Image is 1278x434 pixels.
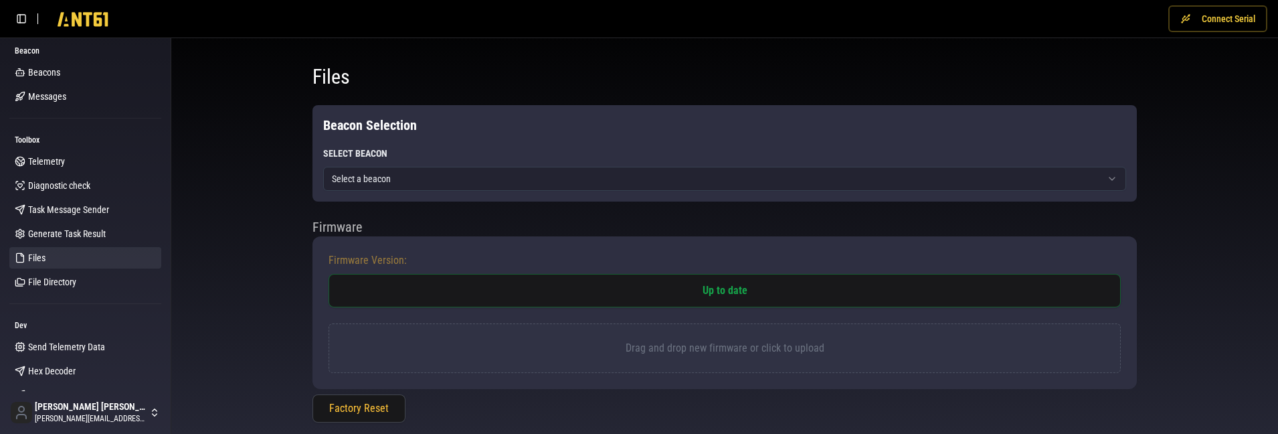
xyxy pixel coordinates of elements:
[9,360,161,382] a: Hex Decoder
[9,315,161,336] div: Dev
[28,251,45,265] span: Files
[35,413,147,424] span: [PERSON_NAME][EMAIL_ADDRESS][DOMAIN_NAME]
[312,65,1137,89] h1: Files
[9,199,161,220] a: Task Message Sender
[9,223,161,244] a: Generate Task Result
[28,364,76,378] span: Hex Decoder
[28,340,105,354] span: Send Telemetry Data
[312,394,405,423] button: Factory Reset
[9,175,161,196] a: Diagnostic check
[9,40,161,62] div: Beacon
[9,151,161,172] a: Telemetry
[28,66,60,79] span: Beacons
[9,129,161,151] div: Toolbox
[28,275,76,289] span: File Directory
[28,90,66,103] span: Messages
[35,401,147,413] span: [PERSON_NAME] [PERSON_NAME]
[329,252,407,269] span: Firmware Version:
[9,384,161,406] a: Serial monitor
[323,148,387,159] label: Select Beacon
[345,340,1104,356] p: Drag and drop new firmware or click to upload
[9,271,161,293] a: File Directory
[312,218,1137,236] h2: Firmware
[1168,5,1267,32] button: Connect Serial
[329,274,1121,307] div: Up to date
[5,396,165,429] button: [PERSON_NAME] [PERSON_NAME][PERSON_NAME][EMAIL_ADDRESS][DOMAIN_NAME]
[9,62,161,83] a: Beacons
[323,116,1126,135] h2: Beacon Selection
[9,86,161,107] a: Messages
[28,388,80,402] span: Serial monitor
[28,203,109,216] span: Task Message Sender
[28,155,65,168] span: Telemetry
[28,227,106,240] span: Generate Task Result
[28,179,90,192] span: Diagnostic check
[9,336,161,358] a: Send Telemetry Data
[9,247,161,269] a: Files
